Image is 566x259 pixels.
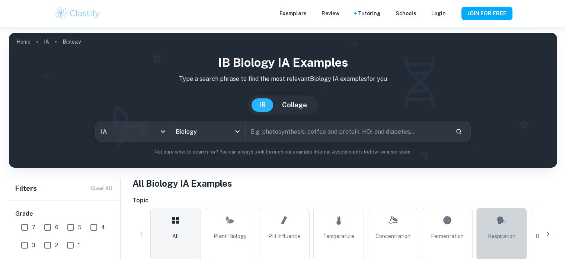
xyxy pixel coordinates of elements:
button: IB [252,98,273,112]
span: Respiration [488,232,515,240]
img: Clastify logo [54,6,101,21]
button: Search [453,125,465,138]
span: Temperature [323,232,354,240]
span: 3 [32,241,35,249]
p: Biology [63,38,81,46]
a: Schools [396,9,416,18]
span: 4 [101,223,105,231]
p: Review [322,9,339,18]
button: JOIN FOR FREE [461,7,512,20]
input: E.g. photosynthesis, coffee and protein, HDI and diabetes... [246,121,450,142]
span: Fermentation [431,232,464,240]
h6: Topic [132,196,557,205]
span: pH Influence [268,232,300,240]
span: Concentration [375,232,410,240]
a: Tutoring [358,9,381,18]
span: 6 [55,223,58,231]
span: All [172,232,179,240]
a: Home [16,37,31,47]
a: Login [431,9,446,18]
p: Not sure what to search for? You can always look through our example Internal Assessments below f... [15,148,551,156]
h1: All Biology IA Examples [132,177,557,190]
a: IA [44,37,49,47]
span: Plant Biology [214,232,246,240]
span: 2 [55,241,58,249]
p: Type a search phrase to find the most relevant Biology IA examples for you [15,75,551,83]
h6: Grade [15,209,115,218]
span: 5 [78,223,81,231]
div: IA [96,121,170,142]
span: 1 [78,241,80,249]
p: Exemplars [279,9,307,18]
button: College [275,98,314,112]
h1: IB Biology IA examples [15,54,551,72]
img: profile cover [9,33,557,168]
button: Help and Feedback [452,12,455,15]
h6: Filters [15,183,37,194]
button: Open [232,126,243,137]
span: 7 [32,223,35,231]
